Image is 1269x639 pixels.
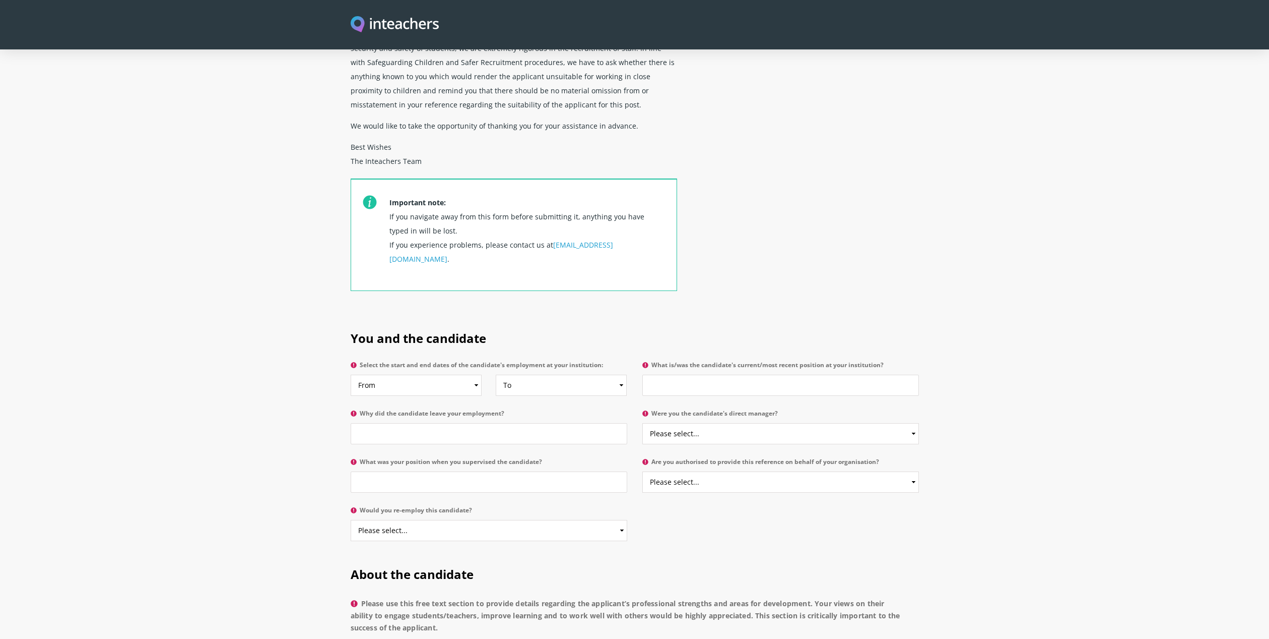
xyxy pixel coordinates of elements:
label: What is/was the candidate's current/most recent position at your institution? [642,362,919,375]
a: Visit this site's homepage [351,16,439,34]
span: You and the candidate [351,330,486,346]
img: Inteachers [351,16,439,34]
span: About the candidate [351,566,474,583]
label: Select the start and end dates of the candidate's employment at your institution: [351,362,627,375]
strong: Important note: [389,198,446,207]
p: We would like to take the opportunity of thanking you for your assistance in advance. [351,115,677,136]
label: Were you the candidate's direct manager? [642,410,919,423]
p: If you navigate away from this form before submitting it, anything you have typed in will be lost... [389,192,664,291]
p: Best Wishes The Inteachers Team [351,136,677,179]
p: We trust you will understand that in order to take all reasonable steps to provide for the securi... [351,23,677,115]
label: Are you authorised to provide this reference on behalf of your organisation? [642,458,919,472]
label: What was your position when you supervised the candidate? [351,458,627,472]
label: Would you re-employ this candidate? [351,507,627,520]
label: Why did the candidate leave your employment? [351,410,627,423]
